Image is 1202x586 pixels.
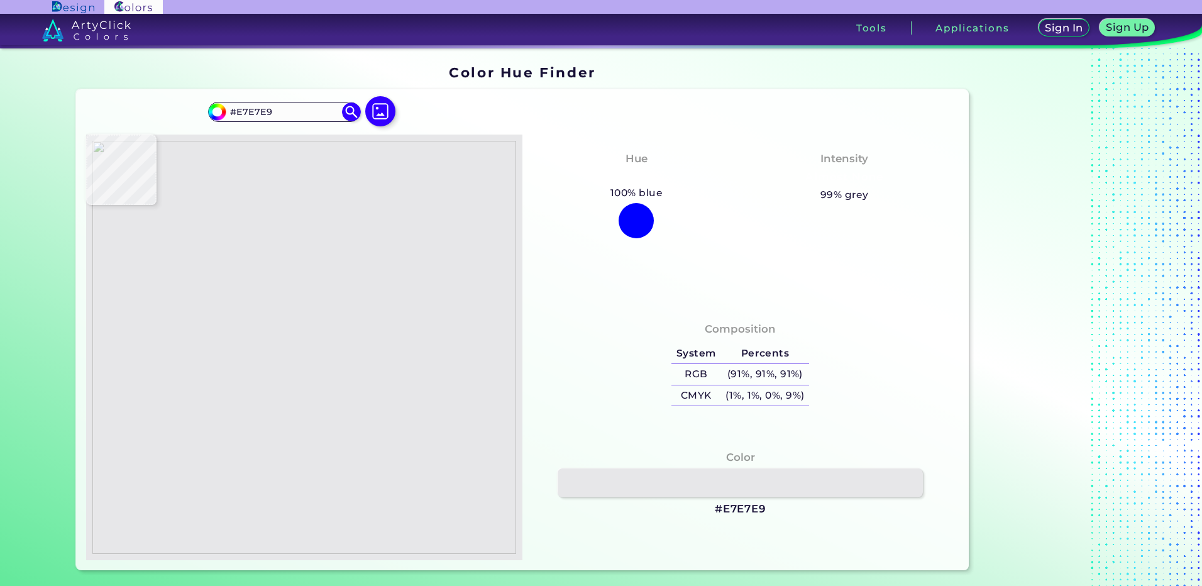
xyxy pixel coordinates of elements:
[720,343,809,364] h5: Percents
[715,502,766,517] h3: #E7E7E9
[935,23,1009,33] h3: Applications
[1045,23,1083,33] h5: Sign In
[820,150,868,168] h4: Intensity
[226,104,343,121] input: type color..
[626,150,648,168] h4: Hue
[1106,22,1149,32] h5: Sign Up
[705,320,776,338] h4: Composition
[720,385,809,406] h5: (1%, 1%, 0%, 9%)
[1100,19,1155,36] a: Sign Up
[726,448,755,467] h4: Color
[449,63,595,82] h1: Color Hue Finder
[671,385,720,406] h5: CMYK
[800,170,889,185] h3: Almost None
[52,1,94,13] img: ArtyClick Design logo
[342,102,361,121] img: icon search
[671,364,720,385] h5: RGB
[42,19,131,41] img: logo_artyclick_colors_white.svg
[820,187,869,203] h5: 99% grey
[92,141,516,554] img: 9bb924d5-8628-4ea8-b556-83a0c15da198
[671,343,720,364] h5: System
[365,96,395,126] img: icon picture
[605,185,668,201] h5: 100% blue
[1039,19,1090,36] a: Sign In
[856,23,887,33] h3: Tools
[618,170,655,185] h3: Blue
[720,364,809,385] h5: (91%, 91%, 91%)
